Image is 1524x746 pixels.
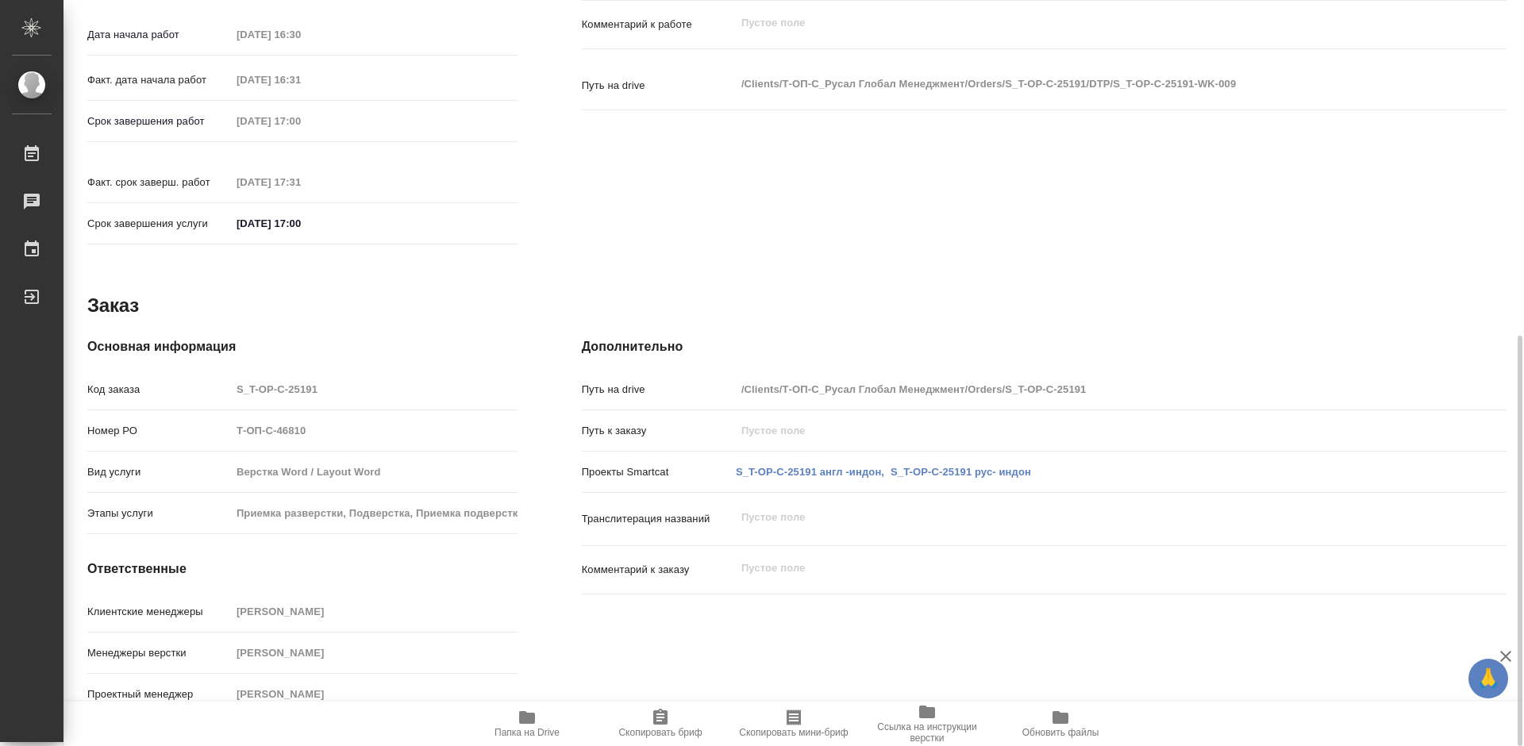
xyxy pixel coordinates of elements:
span: Скопировать бриф [618,727,702,738]
input: Пустое поле [231,460,518,483]
a: S_T-OP-C-25191 англ -индон, [736,466,884,478]
p: Комментарий к работе [582,17,736,33]
input: Пустое поле [231,23,370,46]
span: Обновить файлы [1022,727,1099,738]
p: Код заказа [87,382,231,398]
input: Пустое поле [231,419,518,442]
p: Путь на drive [582,382,736,398]
h2: Заказ [87,293,139,318]
p: Срок завершения работ [87,113,231,129]
button: Скопировать бриф [594,702,727,746]
span: Ссылка на инструкции верстки [870,721,984,744]
p: Номер РО [87,423,231,439]
button: Скопировать мини-бриф [727,702,860,746]
input: Пустое поле [231,641,518,664]
p: Факт. срок заверш. работ [87,175,231,190]
span: Папка на Drive [495,727,560,738]
p: Проекты Smartcat [582,464,736,480]
p: Вид услуги [87,464,231,480]
button: Обновить файлы [994,702,1127,746]
input: Пустое поле [736,419,1430,442]
input: Пустое поле [231,68,370,91]
p: Срок завершения услуги [87,216,231,232]
span: Скопировать мини-бриф [739,727,848,738]
p: Путь на drive [582,78,736,94]
input: Пустое поле [736,378,1430,401]
p: Проектный менеджер [87,686,231,702]
p: Транслитерация названий [582,511,736,527]
p: Менеджеры верстки [87,645,231,661]
span: 🙏 [1475,662,1502,695]
input: ✎ Введи что-нибудь [231,212,370,235]
textarea: /Clients/Т-ОП-С_Русал Глобал Менеджмент/Orders/S_T-OP-C-25191/DTP/S_T-OP-C-25191-WK-009 [736,71,1430,98]
input: Пустое поле [231,502,518,525]
p: Этапы услуги [87,506,231,521]
input: Пустое поле [231,378,518,401]
p: Факт. дата начала работ [87,72,231,88]
p: Клиентские менеджеры [87,604,231,620]
input: Пустое поле [231,600,518,623]
button: Ссылка на инструкции верстки [860,702,994,746]
p: Дата начала работ [87,27,231,43]
input: Пустое поле [231,171,370,194]
p: Путь к заказу [582,423,736,439]
input: Пустое поле [231,683,518,706]
button: 🙏 [1468,659,1508,698]
h4: Дополнительно [582,337,1507,356]
button: Папка на Drive [460,702,594,746]
h4: Ответственные [87,559,518,579]
p: Комментарий к заказу [582,562,736,578]
a: S_T-OP-C-25191 рус- индон [891,466,1031,478]
input: Пустое поле [231,110,370,133]
h4: Основная информация [87,337,518,356]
